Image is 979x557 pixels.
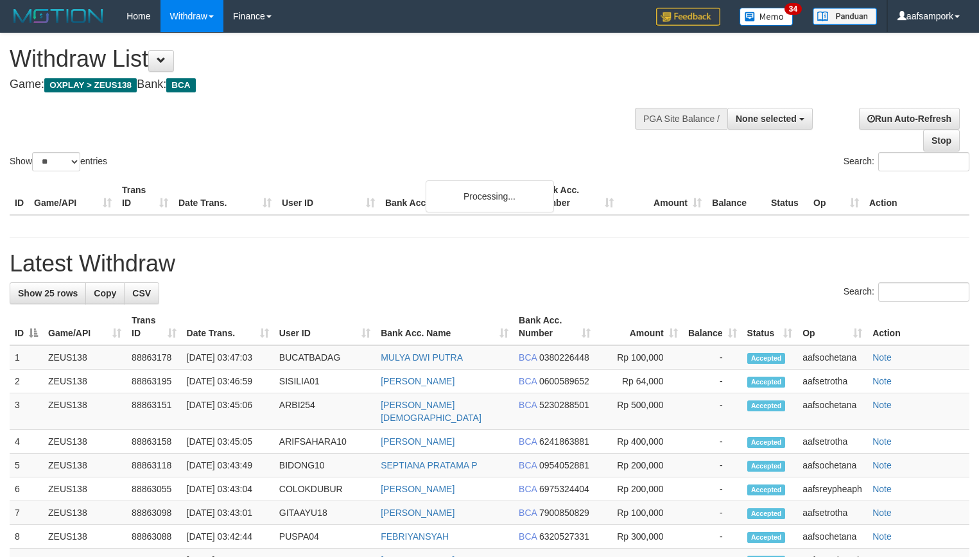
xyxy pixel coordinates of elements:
span: BCA [519,376,537,386]
th: Balance [707,178,766,215]
td: SISILIA01 [274,370,376,393]
td: aafsochetana [797,393,867,430]
td: ZEUS138 [43,477,126,501]
td: - [683,393,742,430]
span: Accepted [747,377,786,388]
td: - [683,454,742,477]
th: ID [10,178,29,215]
th: ID: activate to sort column descending [10,309,43,345]
th: User ID [277,178,380,215]
td: - [683,501,742,525]
a: FEBRIYANSYAH [381,531,449,542]
td: ZEUS138 [43,345,126,370]
td: 5 [10,454,43,477]
img: panduan.png [813,8,877,25]
span: Copy 0380226448 to clipboard [539,352,589,363]
a: Note [872,352,892,363]
th: Op: activate to sort column ascending [797,309,867,345]
th: Trans ID [117,178,173,215]
th: Op [808,178,864,215]
th: Trans ID: activate to sort column ascending [126,309,181,345]
span: BCA [519,400,537,410]
td: 88863151 [126,393,181,430]
span: Copy 7900850829 to clipboard [539,508,589,518]
td: ZEUS138 [43,525,126,549]
span: Accepted [747,532,786,543]
td: Rp 400,000 [596,430,683,454]
span: Copy 6320527331 to clipboard [539,531,589,542]
th: Bank Acc. Number [531,178,619,215]
span: OXPLAY > ZEUS138 [44,78,137,92]
label: Search: [844,282,969,302]
td: - [683,477,742,501]
span: Accepted [747,508,786,519]
a: [PERSON_NAME] [381,508,455,518]
td: aafsetrotha [797,501,867,525]
a: [PERSON_NAME][DEMOGRAPHIC_DATA] [381,400,481,423]
td: aafsetrotha [797,430,867,454]
td: Rp 200,000 [596,454,683,477]
td: 4 [10,430,43,454]
button: None selected [727,108,813,130]
span: Copy [94,288,116,298]
span: 34 [784,3,802,15]
th: Action [864,178,969,215]
a: Note [872,531,892,542]
td: 88863088 [126,525,181,549]
td: Rp 500,000 [596,393,683,430]
td: 88863178 [126,345,181,370]
a: Note [872,460,892,470]
span: None selected [736,114,797,124]
td: [DATE] 03:45:06 [182,393,274,430]
span: Accepted [747,461,786,472]
td: BUCATBADAG [274,345,376,370]
th: Action [867,309,969,345]
td: BIDONG10 [274,454,376,477]
th: Game/API: activate to sort column ascending [43,309,126,345]
input: Search: [878,152,969,171]
a: Stop [923,130,960,151]
td: GITAAYU18 [274,501,376,525]
td: aafsochetana [797,454,867,477]
td: 88863195 [126,370,181,393]
td: - [683,430,742,454]
a: Note [872,400,892,410]
td: Rp 100,000 [596,501,683,525]
td: [DATE] 03:47:03 [182,345,274,370]
td: Rp 200,000 [596,477,683,501]
div: PGA Site Balance / [635,108,727,130]
td: ZEUS138 [43,454,126,477]
a: CSV [124,282,159,304]
td: aafsetrotha [797,370,867,393]
span: BCA [519,352,537,363]
th: Bank Acc. Name [380,178,531,215]
label: Search: [844,152,969,171]
td: - [683,525,742,549]
th: Bank Acc. Number: activate to sort column ascending [514,309,596,345]
a: MULYA DWI PUTRA [381,352,463,363]
span: Copy 5230288501 to clipboard [539,400,589,410]
td: - [683,345,742,370]
td: - [683,370,742,393]
td: Rp 300,000 [596,525,683,549]
span: Copy 6241863881 to clipboard [539,436,589,447]
a: SEPTIANA PRATAMA P [381,460,477,470]
span: BCA [519,508,537,518]
td: 88863158 [126,430,181,454]
a: Note [872,376,892,386]
td: 6 [10,477,43,501]
td: 88863118 [126,454,181,477]
th: User ID: activate to sort column ascending [274,309,376,345]
td: aafsochetana [797,345,867,370]
img: Button%20Memo.svg [740,8,793,26]
a: [PERSON_NAME] [381,484,455,494]
td: [DATE] 03:43:04 [182,477,274,501]
span: Show 25 rows [18,288,78,298]
td: 88863055 [126,477,181,501]
span: BCA [519,460,537,470]
h1: Withdraw List [10,46,640,72]
span: Accepted [747,437,786,448]
label: Show entries [10,152,107,171]
span: Accepted [747,484,786,495]
h1: Latest Withdraw [10,251,969,277]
